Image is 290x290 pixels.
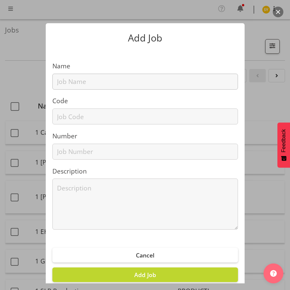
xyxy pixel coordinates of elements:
[52,96,238,106] label: Code
[134,271,156,279] span: Add Job
[52,131,238,141] label: Number
[52,109,238,124] input: Job Code
[52,61,238,71] label: Name
[52,248,238,262] button: Cancel
[52,167,238,176] label: Description
[270,270,277,277] img: help-xxl-2.png
[136,251,154,259] span: Cancel
[52,74,238,90] input: Job Name
[277,122,290,168] button: Feedback - Show survey
[52,267,238,282] button: Add Job
[281,129,287,152] span: Feedback
[52,144,238,160] input: Job Number
[52,33,238,43] p: Add Job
